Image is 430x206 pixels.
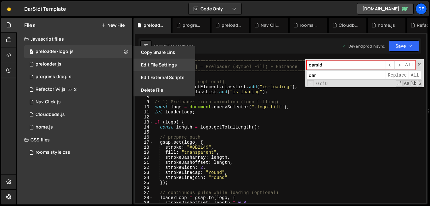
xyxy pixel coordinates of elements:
[135,110,153,115] div: 11
[135,100,153,105] div: 9
[409,71,421,80] span: All
[36,49,74,54] div: preloader-logo.js
[183,22,203,28] div: progress drag.js
[135,200,153,205] div: 29
[135,140,153,145] div: 17
[222,22,242,28] div: preloader.js
[24,58,132,71] div: preloader.js
[24,108,132,121] div: 15943/47638.js
[396,80,403,87] span: RegExp Search
[30,50,33,55] span: 0
[189,3,241,14] button: Code Only
[357,3,414,14] a: [DOMAIN_NAME]
[154,43,193,49] div: Saved
[144,22,164,28] div: preloader-logo.js
[394,60,403,70] span: ​
[166,43,193,49] div: 33 seconds ago
[135,150,153,155] div: 19
[101,23,125,28] button: New File
[135,155,153,160] div: 20
[74,87,76,92] span: 2
[135,165,153,170] div: 22
[133,71,195,84] button: Edit External Scripts
[24,146,132,159] div: 15943/48032.css
[36,124,53,130] div: home.js
[135,145,153,150] div: 18
[386,71,409,80] span: Replace
[418,80,422,87] span: Search In Selection
[133,46,195,59] button: Copy share link
[36,87,65,92] div: Refactor V4.js
[339,22,359,28] div: Cloudbeds.js
[307,80,314,86] span: Toggle Replace mode
[410,80,417,87] span: Whole Word Search
[403,60,416,70] span: Alt-Enter
[135,160,153,165] div: 21
[135,180,153,185] div: 25
[135,120,153,125] div: 13
[261,22,281,28] div: Nav Click.js
[36,112,65,117] div: Cloudbeds.js
[135,175,153,180] div: 24
[24,96,132,108] div: 15943/48056.js
[133,84,195,96] button: Delete File
[389,40,419,52] button: Save
[24,45,132,58] div: 15943/48230.js
[133,59,195,71] button: Edit File Settings
[36,99,61,105] div: Nav Click.js
[135,135,153,140] div: 16
[135,125,153,130] div: 14
[135,170,153,175] div: 23
[307,71,386,80] input: Replace with
[307,60,386,70] input: Search for
[135,105,153,110] div: 10
[403,80,410,87] span: CaseSensitive Search
[36,150,70,155] div: rooms style.css
[17,33,132,45] div: Javascript files
[24,22,36,29] h2: Files
[24,71,132,83] div: 15943/48069.js
[24,121,132,134] div: 15943/42886.js
[24,5,66,13] div: DarSidi Template
[24,83,132,96] div: 15943/47458.js
[300,22,320,28] div: rooms style.css
[378,22,395,28] div: home.js
[1,1,17,16] a: 🤙
[135,130,153,135] div: 15
[416,3,427,14] a: De
[17,134,132,146] div: CSS files
[135,185,153,190] div: 26
[386,60,394,70] span: ​
[36,74,71,80] div: progress drag.js
[342,43,385,49] div: Dev and prod in sync
[135,195,153,200] div: 28
[36,61,61,67] div: preloader.js
[135,115,153,120] div: 12
[135,94,153,100] div: 8
[135,190,153,195] div: 27
[314,81,330,86] span: 0 of 0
